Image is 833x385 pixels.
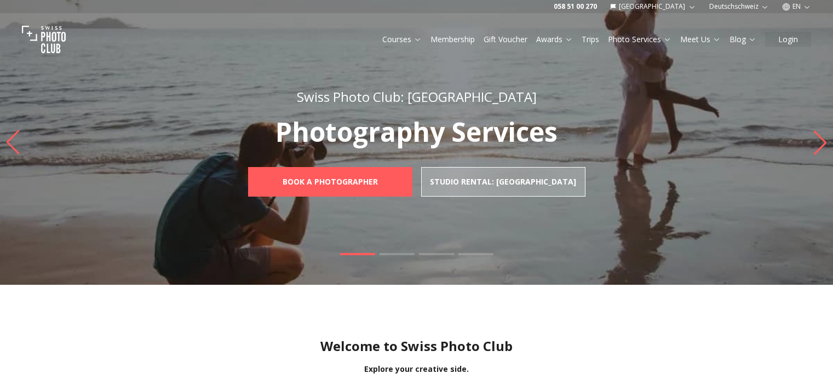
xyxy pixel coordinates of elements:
button: Awards [532,32,577,47]
a: Photo Services [608,34,671,45]
button: Meet Us [676,32,725,47]
a: Gift Voucher [484,34,527,45]
p: Photography Services [224,119,610,145]
span: Swiss Photo Club: [GEOGRAPHIC_DATA] [297,88,537,106]
button: Photo Services [604,32,676,47]
a: Courses [382,34,422,45]
a: Book a photographer [248,167,412,197]
h1: Welcome to Swiss Photo Club [9,337,824,355]
a: Studio Rental: [GEOGRAPHIC_DATA] [421,167,585,197]
b: Studio Rental: [GEOGRAPHIC_DATA] [430,176,576,187]
div: Explore your creative side. [9,364,824,375]
a: Blog [729,34,756,45]
a: Membership [430,34,475,45]
button: Blog [725,32,761,47]
img: Swiss photo club [22,18,66,61]
button: Gift Voucher [479,32,532,47]
a: Meet Us [680,34,721,45]
button: Login [765,32,811,47]
b: Book a photographer [283,176,378,187]
button: Membership [426,32,479,47]
button: Courses [378,32,426,47]
a: 058 51 00 270 [554,2,597,11]
a: Awards [536,34,573,45]
a: Trips [582,34,599,45]
button: Trips [577,32,604,47]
